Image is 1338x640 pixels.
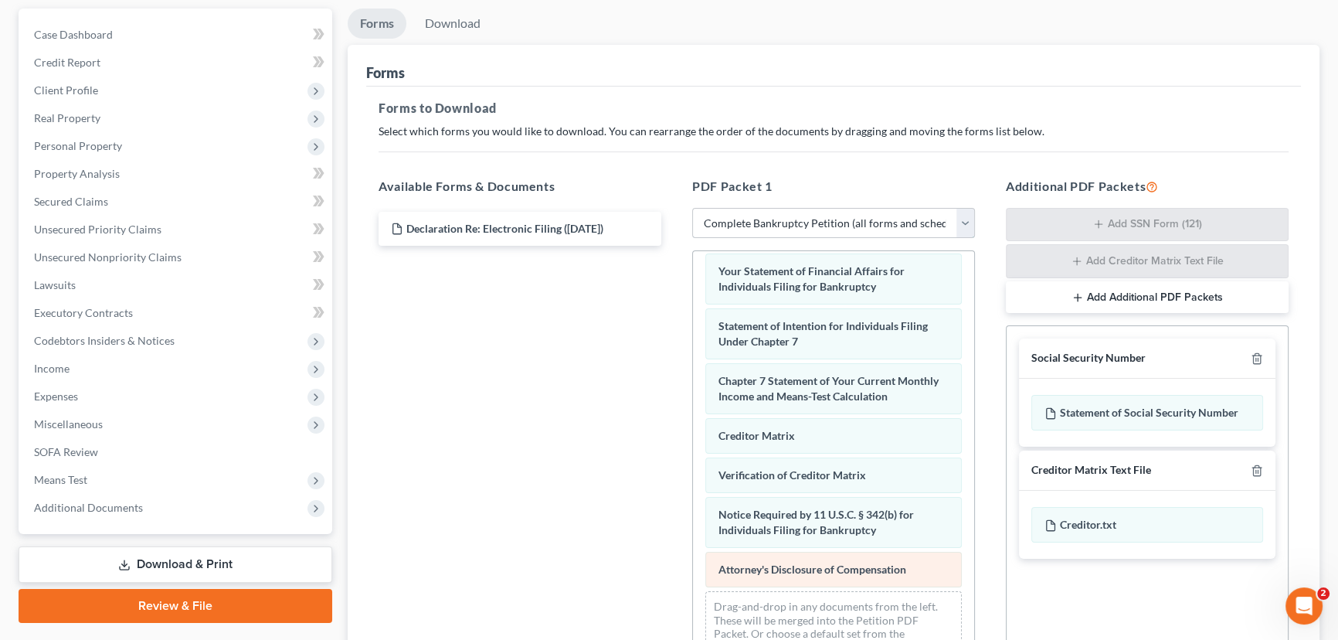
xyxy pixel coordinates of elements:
[22,271,332,299] a: Lawsuits
[34,501,143,514] span: Additional Documents
[22,299,332,327] a: Executory Contracts
[1285,587,1323,625] iframe: Intercom live chat
[34,334,175,347] span: Codebtors Insiders & Notices
[1006,208,1289,242] button: Add SSN Form (121)
[1317,587,1330,600] span: 2
[718,374,939,403] span: Chapter 7 Statement of Your Current Monthly Income and Means-Test Calculation
[718,319,928,348] span: Statement of Intention for Individuals Filing Under Chapter 7
[1031,395,1263,431] div: Statement of Social Security Number
[1006,177,1289,196] h5: Additional PDF Packets
[34,83,98,97] span: Client Profile
[34,306,133,319] span: Executory Contracts
[22,216,332,243] a: Unsecured Priority Claims
[34,195,108,208] span: Secured Claims
[34,278,76,291] span: Lawsuits
[718,508,914,536] span: Notice Required by 11 U.S.C. § 342(b) for Individuals Filing for Bankruptcy
[34,250,182,264] span: Unsecured Nonpriority Claims
[34,390,78,403] span: Expenses
[34,362,70,375] span: Income
[406,222,603,235] span: Declaration Re: Electronic Filing ([DATE])
[413,9,493,39] a: Download
[22,243,332,271] a: Unsecured Nonpriority Claims
[1031,351,1146,366] div: Social Security Number
[22,21,332,49] a: Case Dashboard
[379,99,1289,117] h5: Forms to Download
[34,445,98,458] span: SOFA Review
[22,49,332,77] a: Credit Report
[34,167,120,180] span: Property Analysis
[379,124,1289,139] p: Select which forms you would like to download. You can rearrange the order of the documents by dr...
[1006,244,1289,278] button: Add Creditor Matrix Text File
[718,563,906,576] span: Attorney's Disclosure of Compensation
[1006,281,1289,314] button: Add Additional PDF Packets
[34,56,100,69] span: Credit Report
[34,111,100,124] span: Real Property
[22,160,332,188] a: Property Analysis
[718,429,795,442] span: Creditor Matrix
[379,177,661,196] h5: Available Forms & Documents
[348,9,406,39] a: Forms
[34,223,161,236] span: Unsecured Priority Claims
[19,546,332,583] a: Download & Print
[718,468,866,482] span: Verification of Creditor Matrix
[692,177,975,196] h5: PDF Packet 1
[366,63,405,82] div: Forms
[19,589,332,623] a: Review & File
[34,417,103,431] span: Miscellaneous
[22,438,332,466] a: SOFA Review
[34,28,113,41] span: Case Dashboard
[1031,463,1151,478] div: Creditor Matrix Text File
[34,139,122,152] span: Personal Property
[22,188,332,216] a: Secured Claims
[718,264,905,293] span: Your Statement of Financial Affairs for Individuals Filing for Bankruptcy
[1031,507,1263,543] div: Creditor.txt
[34,473,87,486] span: Means Test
